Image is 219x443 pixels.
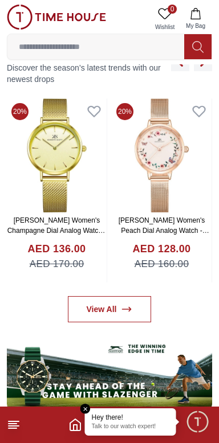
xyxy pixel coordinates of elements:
a: Home [68,418,82,432]
img: ... [7,334,212,411]
span: Wishlist [151,23,179,31]
div: Chat Widget [185,409,210,434]
a: [PERSON_NAME] Women's Champagne Dial Analog Watch - K22519-GMGC [7,216,107,245]
a: 0Wishlist [151,5,179,34]
span: AED 160.00 [135,257,189,272]
h4: AED 128.00 [132,241,190,257]
em: Close tooltip [80,404,91,414]
img: ... [7,5,106,30]
div: Hey there! [92,413,169,422]
span: My Bag [181,22,210,30]
img: Kenneth Scott Women's Peach Dial Analog Watch - K23512-RMKF [112,99,212,212]
span: AED 170.00 [30,257,84,272]
span: 20% [11,103,29,120]
a: [PERSON_NAME] Women's Peach Dial Analog Watch - K23512-RMKF [119,216,209,245]
a: View All [68,296,152,322]
span: 0 [168,5,177,14]
button: My Bag [179,5,212,34]
p: Discover the season’s latest trends with our newest drops [7,62,171,85]
span: 20% [116,103,133,120]
h4: AED 136.00 [27,241,86,257]
p: Talk to our watch expert! [92,423,169,431]
img: Kenneth Scott Women's Champagne Dial Analog Watch - K22519-GMGC [7,99,107,212]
